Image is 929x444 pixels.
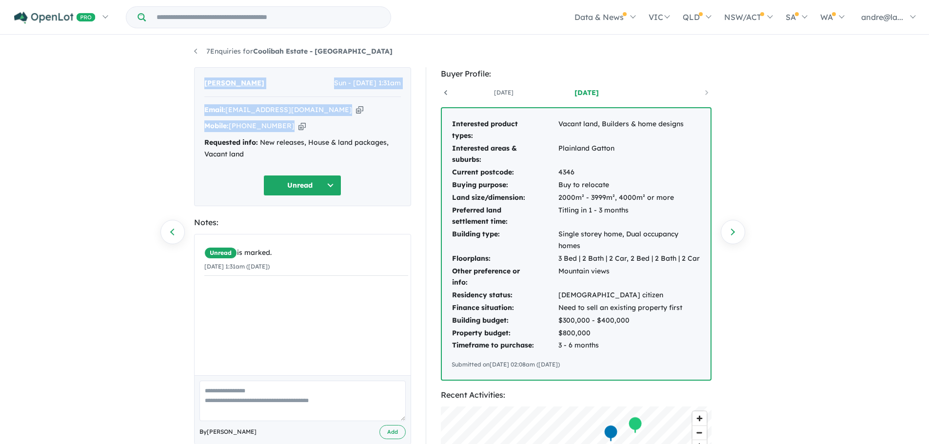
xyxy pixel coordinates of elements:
td: Buying purpose: [452,179,558,192]
td: [DEMOGRAPHIC_DATA] citizen [558,289,701,302]
td: Vacant land, Builders & home designs [558,118,701,142]
td: Buy to relocate [558,179,701,192]
td: Building budget: [452,314,558,327]
td: Other preference or info: [452,265,558,290]
div: Map marker [628,416,642,434]
td: Floorplans: [452,252,558,265]
td: Single storey home, Dual occupancy homes [558,228,701,252]
td: Current postcode: [452,166,558,179]
div: is marked. [204,247,408,259]
td: Titling in 1 - 3 months [558,204,701,229]
strong: Mobile: [204,121,229,130]
div: Map marker [603,425,618,443]
span: Unread [204,247,237,259]
td: Property budget: [452,327,558,340]
td: $800,000 [558,327,701,340]
td: Interested product types: [452,118,558,142]
nav: breadcrumb [194,46,735,58]
td: Mountain views [558,265,701,290]
a: 7Enquiries forCoolibah Estate - [GEOGRAPHIC_DATA] [194,47,393,56]
button: Zoom out [692,425,707,440]
span: By [PERSON_NAME] [199,427,257,437]
div: Buyer Profile: [441,67,712,80]
strong: Coolibah Estate - [GEOGRAPHIC_DATA] [253,47,393,56]
div: Recent Activities: [441,388,712,402]
div: Notes: [194,216,411,229]
td: 2000m² - 3999m², 4000m² or more [558,192,701,204]
td: 4346 [558,166,701,179]
img: Openlot PRO Logo White [14,12,96,24]
a: [PHONE_NUMBER] [229,121,295,130]
div: Submitted on [DATE] 02:08am ([DATE]) [452,360,701,369]
td: Timeframe to purchase: [452,339,558,352]
span: andre@la... [861,12,903,22]
small: [DATE] 1:31am ([DATE]) [204,263,270,270]
button: Copy [298,121,306,131]
button: Zoom in [692,411,707,425]
a: [DATE] [545,88,628,97]
button: Unread [263,175,341,196]
td: Land size/dimension: [452,192,558,204]
div: New releases, House & land packages, Vacant land [204,137,401,160]
td: $300,000 - $400,000 [558,314,701,327]
td: Finance situation: [452,302,558,314]
td: Need to sell an existing property first [558,302,701,314]
td: 3 - 6 months [558,339,701,352]
span: [PERSON_NAME] [204,77,264,89]
td: Interested areas & suburbs: [452,142,558,167]
strong: Requested info: [204,138,258,147]
td: Residency status: [452,289,558,302]
span: Sun - [DATE] 1:31am [334,77,401,89]
a: [EMAIL_ADDRESS][DOMAIN_NAME] [225,105,352,114]
td: 3 Bed | 2 Bath | 2 Car, 2 Bed | 2 Bath | 2 Car [558,252,701,265]
button: Copy [356,105,363,115]
td: Preferred land settlement time: [452,204,558,229]
td: Building type: [452,228,558,252]
a: [DATE] [462,88,545,97]
td: Plainland Gatton [558,142,701,167]
input: Try estate name, suburb, builder or developer [148,7,389,28]
button: Add [379,425,406,439]
strong: Email: [204,105,225,114]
